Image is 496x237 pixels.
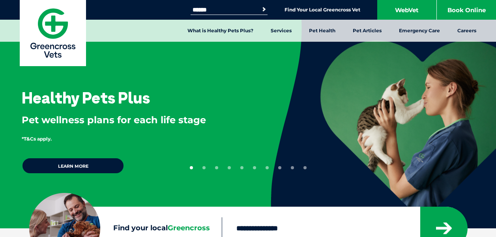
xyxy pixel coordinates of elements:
[240,166,243,169] button: 5 of 10
[168,224,210,232] span: Greencross
[22,90,150,106] h3: Healthy Pets Plus
[215,166,218,169] button: 3 of 10
[253,166,256,169] button: 6 of 10
[303,166,307,169] button: 10 of 10
[291,166,294,169] button: 9 of 10
[262,20,300,42] a: Services
[179,20,262,42] a: What is Healthy Pets Plus?
[284,7,360,13] a: Find Your Local Greencross Vet
[22,113,245,127] p: Pet wellness plans for each life stage
[29,222,222,234] label: Find your local
[344,20,390,42] a: Pet Articles
[390,20,449,42] a: Emergency Care
[266,166,269,169] button: 7 of 10
[260,6,268,13] button: Search
[22,136,52,142] span: *T&Cs apply.
[278,166,281,169] button: 8 of 10
[22,157,124,174] a: Learn more
[228,166,231,169] button: 4 of 10
[202,166,206,169] button: 2 of 10
[300,20,344,42] a: Pet Health
[190,166,193,169] button: 1 of 10
[449,20,485,42] a: Careers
